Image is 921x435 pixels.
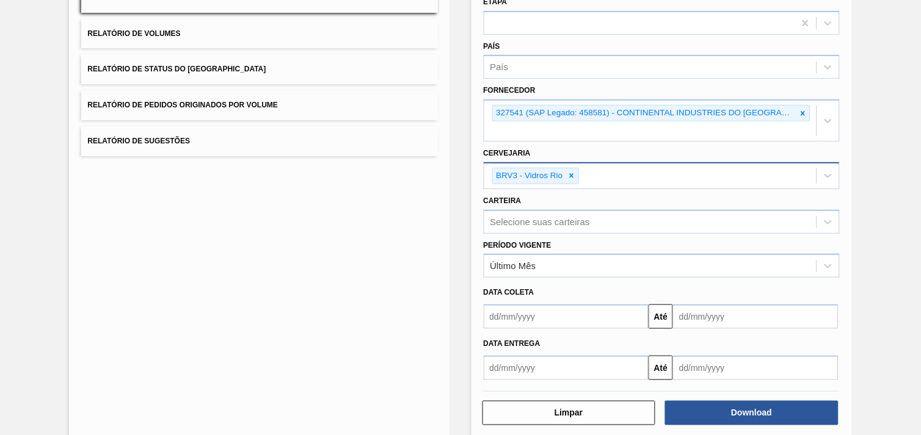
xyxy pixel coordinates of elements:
[493,106,796,121] div: 327541 (SAP Legado: 458581) - CONTINENTAL INDUSTRIES DO [GEOGRAPHIC_DATA]
[649,356,673,380] button: Até
[673,356,839,380] input: dd/mm/yyyy
[493,168,565,184] div: BRV3 - Vidros Rio
[482,401,656,425] button: Limpar
[484,149,531,157] label: Cervejaria
[673,304,839,329] input: dd/mm/yyyy
[484,196,522,205] label: Carteira
[484,86,536,95] label: Fornecedor
[665,401,839,425] button: Download
[484,356,649,380] input: dd/mm/yyyy
[490,217,590,227] div: Selecione suas carteiras
[484,42,500,51] label: País
[484,339,541,348] span: Data entrega
[81,126,437,156] button: Relatório de Sugestões
[87,65,266,73] span: Relatório de Status do [GEOGRAPHIC_DATA]
[490,261,536,271] div: Último Mês
[649,304,673,329] button: Até
[81,54,437,84] button: Relatório de Status do [GEOGRAPHIC_DATA]
[484,304,649,329] input: dd/mm/yyyy
[81,19,437,49] button: Relatório de Volumes
[87,29,180,38] span: Relatório de Volumes
[87,137,190,145] span: Relatório de Sugestões
[81,90,437,120] button: Relatório de Pedidos Originados por Volume
[87,101,278,109] span: Relatório de Pedidos Originados por Volume
[484,288,534,297] span: Data coleta
[484,241,552,250] label: Período Vigente
[490,62,509,73] div: País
